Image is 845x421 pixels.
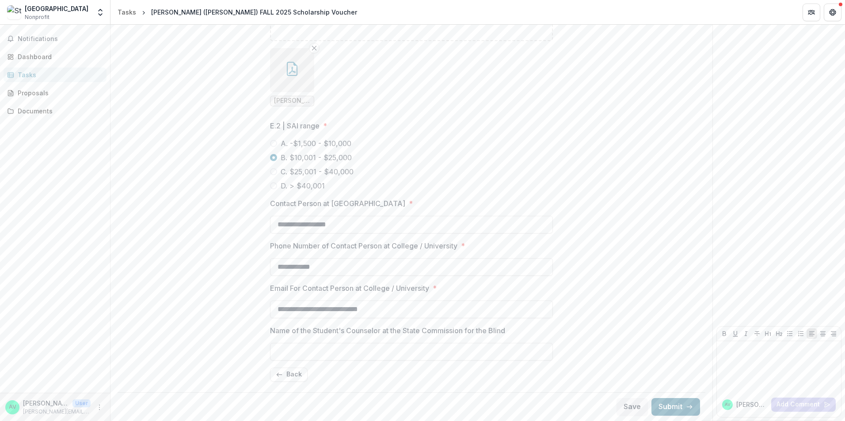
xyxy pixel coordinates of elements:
p: User [72,399,91,407]
button: Remove File [309,43,320,53]
button: Open entity switcher [94,4,107,21]
span: [PERSON_NAME] X03690560 Fall25 Term Bill.pdf [274,97,310,105]
span: A. -$1,500 - $10,000 [281,138,351,149]
button: Heading 2 [774,328,784,339]
button: Heading 1 [763,328,773,339]
div: [GEOGRAPHIC_DATA] [25,4,88,13]
button: Save [617,398,648,416]
span: B. $10,001 - $25,000 [281,152,352,163]
button: Add Comment [771,398,836,412]
img: St. John's University [7,5,21,19]
div: Amanda Voskinarian [725,402,731,407]
p: E.2 | SAI range [270,120,320,131]
span: C. $25,001 - $40,000 [281,166,354,177]
button: More [94,402,105,413]
div: Dashboard [18,52,99,61]
div: [PERSON_NAME] ([PERSON_NAME]) FALL 2025 Scholarship Voucher [151,8,357,17]
div: Tasks [118,8,136,17]
button: Strike [752,328,762,339]
a: Documents [4,104,107,118]
div: Remove File[PERSON_NAME] X03690560 Fall25 Term Bill.pdf [270,48,314,106]
a: Dashboard [4,49,107,64]
button: Align Left [807,328,817,339]
button: Bullet List [784,328,795,339]
button: Align Center [818,328,828,339]
div: Amanda Voskinarian [9,404,16,410]
button: Partners [803,4,820,21]
button: Submit [651,398,700,416]
button: Notifications [4,32,107,46]
p: Contact Person at [GEOGRAPHIC_DATA] [270,198,405,209]
button: Bold [719,328,730,339]
p: Email For Contact Person at College / University [270,283,429,293]
p: [PERSON_NAME] [23,398,69,408]
button: Align Right [828,328,839,339]
p: Name of the Student's Counselor at the State Commission for the Blind [270,325,505,336]
span: D. > $40,001 [281,180,325,191]
div: Proposals [18,88,99,98]
a: Proposals [4,86,107,100]
button: Underline [730,328,741,339]
span: Notifications [18,35,103,43]
button: Ordered List [796,328,806,339]
span: Nonprofit [25,13,49,21]
p: Phone Number of Contact Person at College / University [270,241,457,251]
p: [PERSON_NAME] [736,400,768,409]
button: Get Help [824,4,841,21]
nav: breadcrumb [114,6,361,19]
p: [PERSON_NAME][EMAIL_ADDRESS][PERSON_NAME][DOMAIN_NAME] [23,408,91,416]
button: Italicize [741,328,751,339]
a: Tasks [4,68,107,82]
div: Tasks [18,70,99,79]
div: Documents [18,106,99,116]
a: Tasks [114,6,140,19]
button: Back [270,368,308,382]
